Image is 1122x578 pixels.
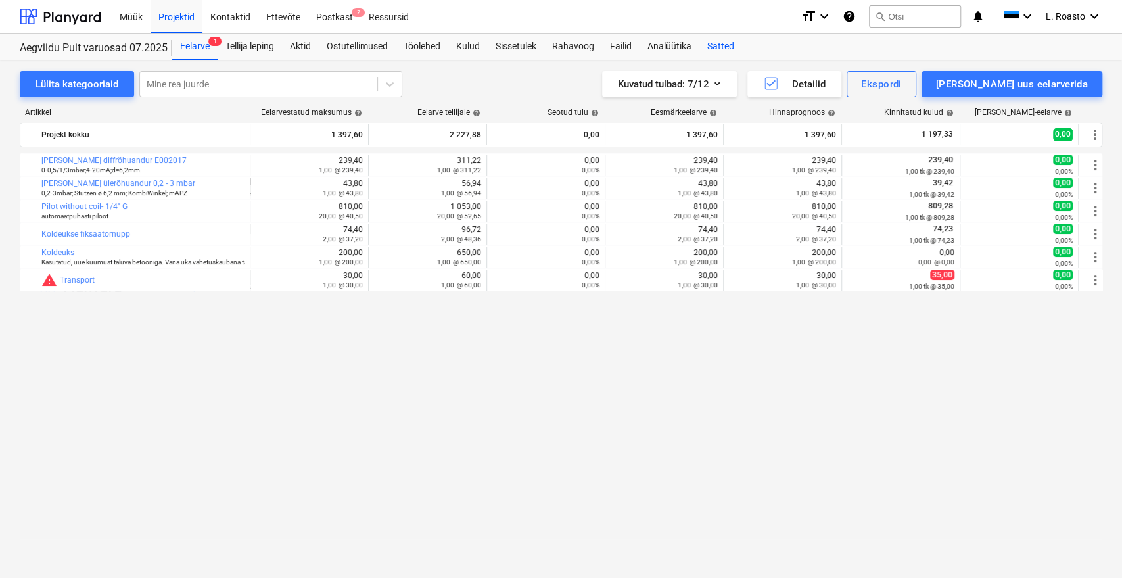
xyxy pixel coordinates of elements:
[41,202,128,211] a: Pilot without coil- 1/4" G
[256,124,363,145] div: 1 397,60
[1087,272,1103,288] span: Rohkem tegevusi
[441,235,481,243] small: 2,00 @ 48,36
[441,189,481,197] small: 1,00 @ 56,94
[796,189,836,197] small: 1,00 @ 43,80
[796,281,836,289] small: 1,00 @ 30,00
[930,270,954,280] span: 35,00
[920,129,954,140] span: 1 197,33
[936,76,1088,93] div: [PERSON_NAME] uus eelarverida
[611,271,718,289] div: 30,00
[1053,128,1073,141] span: 0,00
[492,248,599,266] div: 0,00
[41,258,291,266] small: Kasutatud, uue kuumust taluva betooniga. Vana uks vahetuskaubana tagasi töövõtjale.
[729,225,836,243] div: 74,40
[801,9,816,24] i: format_size
[492,124,599,145] div: 0,00
[1055,260,1073,267] small: 0,00%
[35,76,118,93] div: Lülita kategooriaid
[640,34,699,60] a: Analüütika
[60,276,95,285] a: Transport
[611,156,718,174] div: 239,40
[707,109,717,117] span: help
[611,248,718,266] div: 200,00
[861,76,901,93] div: Ekspordi
[256,179,363,197] div: 43,80
[1087,9,1102,24] i: keyboard_arrow_down
[492,156,599,174] div: 0,00
[1055,237,1073,244] small: 0,00%
[448,34,488,60] a: Kulud
[470,109,480,117] span: help
[1053,270,1073,280] span: 0,00
[674,212,718,220] small: 20,00 @ 40,50
[319,34,396,60] a: Ostutellimused
[1019,9,1035,24] i: keyboard_arrow_down
[796,235,836,243] small: 2,00 @ 37,20
[816,9,832,24] i: keyboard_arrow_down
[374,225,481,243] div: 96,72
[492,271,599,289] div: 0,00
[931,224,954,233] span: 74,23
[41,166,140,174] small: 0-0,5/1/3mbar;4-20mA;d=6,2mm
[1053,155,1073,165] span: 0,00
[261,108,362,117] div: Eelarvestatud maksumus
[847,71,916,97] button: Ekspordi
[1055,168,1073,175] small: 0,00%
[323,281,363,289] small: 1,00 @ 30,00
[909,191,954,198] small: 1,00 tk @ 39,42
[1087,249,1103,265] span: Rohkem tegevusi
[927,201,954,210] span: 809,28
[256,225,363,243] div: 74,40
[396,34,448,60] a: Töölehed
[674,166,718,174] small: 1,00 @ 239,40
[729,124,836,145] div: 1 397,60
[729,248,836,266] div: 200,00
[319,166,363,174] small: 1,00 @ 239,40
[699,34,742,60] div: Sätted
[582,258,599,266] small: 0,00%
[905,168,954,175] small: 1,00 tk @ 239,40
[747,71,841,97] button: Detailid
[825,109,835,117] span: help
[352,109,362,117] span: help
[611,225,718,243] div: 74,40
[218,34,282,60] div: Tellija leping
[792,258,836,266] small: 1,00 @ 200,00
[441,281,481,289] small: 1,00 @ 60,00
[488,34,544,60] a: Sissetulek
[792,166,836,174] small: 1,00 @ 239,40
[1055,191,1073,198] small: 0,00%
[256,156,363,174] div: 239,40
[729,202,836,220] div: 810,00
[588,109,599,117] span: help
[909,283,954,290] small: 1,00 tk @ 35,00
[256,271,363,289] div: 30,00
[282,34,319,60] a: Aktid
[674,258,718,266] small: 1,00 @ 200,00
[374,124,481,145] div: 2 227,88
[582,235,599,243] small: 0,00%
[256,202,363,220] div: 810,00
[875,11,885,22] span: search
[1053,201,1073,211] span: 0,00
[492,225,599,243] div: 0,00
[374,156,481,174] div: 311,22
[437,212,481,220] small: 20,00 @ 52,65
[847,248,954,266] div: 0,00
[437,258,481,266] small: 1,00 @ 650,00
[922,71,1102,97] button: [PERSON_NAME] uus eelarverida
[323,189,363,197] small: 1,00 @ 43,80
[20,71,134,97] button: Lülita kategooriaid
[20,108,250,117] div: Artikkel
[41,248,74,257] a: Koldeuks
[544,34,602,60] a: Rahavoog
[678,189,718,197] small: 1,00 @ 43,80
[548,108,599,117] div: Seotud tulu
[1053,178,1073,188] span: 0,00
[678,281,718,289] small: 1,00 @ 30,00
